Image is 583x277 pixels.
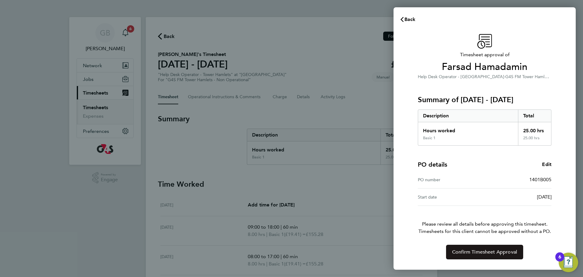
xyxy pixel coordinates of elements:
div: Start date [418,193,485,201]
div: Hours worked [418,122,518,136]
span: 1401B005 [529,177,551,182]
div: Total [518,110,551,122]
div: Basic 1 [423,136,435,140]
h4: PO details [418,160,447,169]
span: · [504,74,505,79]
span: Confirm Timesheet Approval [452,249,517,255]
span: Farsad Hamadamin [418,61,551,73]
h3: Summary of [DATE] - [DATE] [418,95,551,105]
div: 25.00 hrs [518,136,551,145]
span: Back [404,16,416,22]
div: 6 [558,257,561,265]
button: Back [394,13,422,26]
div: Summary of 18 - 24 Aug 2025 [418,109,551,146]
div: [DATE] [485,193,551,201]
a: Edit [542,161,551,168]
button: Open Resource Center, 6 new notifications [559,253,578,272]
button: Confirm Timesheet Approval [446,245,523,259]
p: Please review all details before approving this timesheet. [411,206,559,235]
span: Timesheet approval of [418,51,551,58]
div: Description [418,110,518,122]
span: Edit [542,161,551,167]
div: 25.00 hrs [518,122,551,136]
span: Timesheets for this client cannot be approved without a PO. [411,228,559,235]
span: Help Desk Operator - [GEOGRAPHIC_DATA] [418,74,504,79]
div: PO number [418,176,485,183]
